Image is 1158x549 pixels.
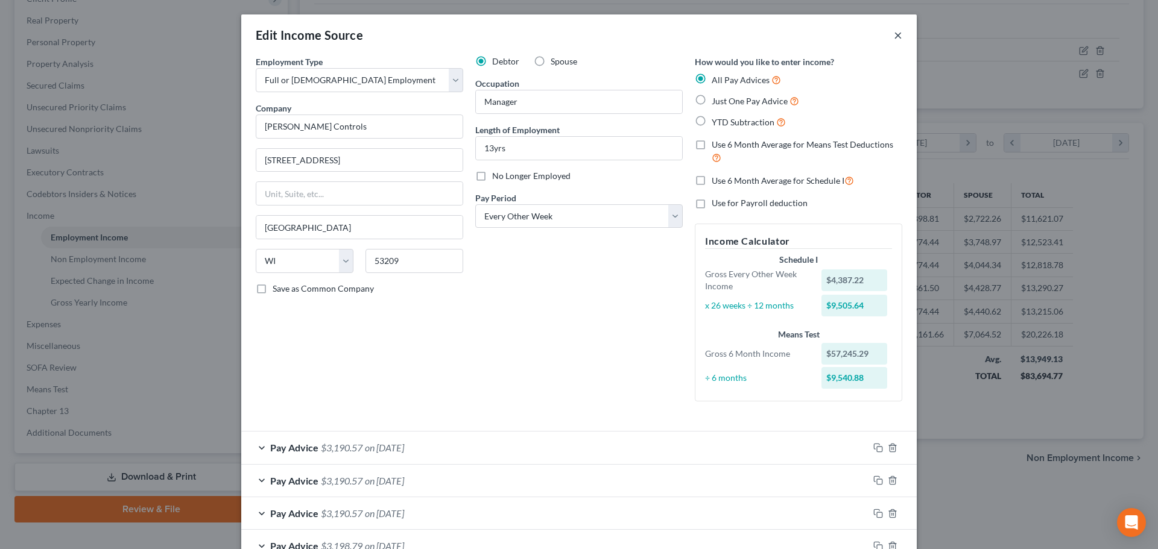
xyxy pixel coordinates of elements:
div: $9,505.64 [821,295,888,316]
span: $3,190.57 [321,507,362,519]
span: Pay Advice [270,475,318,486]
label: How would you like to enter income? [695,55,834,68]
span: Use for Payroll deduction [712,198,808,208]
input: ex: 2 years [476,137,682,160]
span: Spouse [551,56,577,66]
div: Gross Every Other Week Income [699,268,815,292]
span: Pay Period [475,193,516,203]
span: Pay Advice [270,507,318,519]
h5: Income Calculator [705,234,892,249]
span: on [DATE] [365,507,404,519]
div: Means Test [705,328,892,340]
span: Employment Type [256,57,323,67]
div: Edit Income Source [256,27,363,43]
div: $57,245.29 [821,343,888,365]
input: -- [476,90,682,113]
input: Unit, Suite, etc... [256,182,463,205]
label: Length of Employment [475,124,560,136]
div: $4,387.22 [821,269,888,291]
input: Enter city... [256,216,463,239]
input: Search company by name... [256,115,463,139]
span: Use 6 Month Average for Means Test Deductions [712,139,893,149]
span: All Pay Advices [712,75,770,85]
span: No Longer Employed [492,171,571,181]
span: Debtor [492,56,519,66]
div: x 26 weeks ÷ 12 months [699,300,815,312]
input: Enter zip... [365,249,463,273]
label: Occupation [475,77,519,90]
button: × [894,28,902,42]
span: Save as Common Company [273,283,374,293]
span: on [DATE] [365,475,404,486]
span: Company [256,103,291,113]
input: Enter address... [256,149,463,172]
div: Open Intercom Messenger [1117,508,1146,537]
span: Use 6 Month Average for Schedule I [712,175,844,186]
span: YTD Subtraction [712,117,774,127]
span: $3,190.57 [321,442,362,453]
span: Just One Pay Advice [712,96,788,106]
div: Schedule I [705,254,892,266]
span: Pay Advice [270,442,318,453]
div: $9,540.88 [821,367,888,389]
span: on [DATE] [365,442,404,453]
div: ÷ 6 months [699,372,815,384]
div: Gross 6 Month Income [699,348,815,360]
span: $3,190.57 [321,475,362,486]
